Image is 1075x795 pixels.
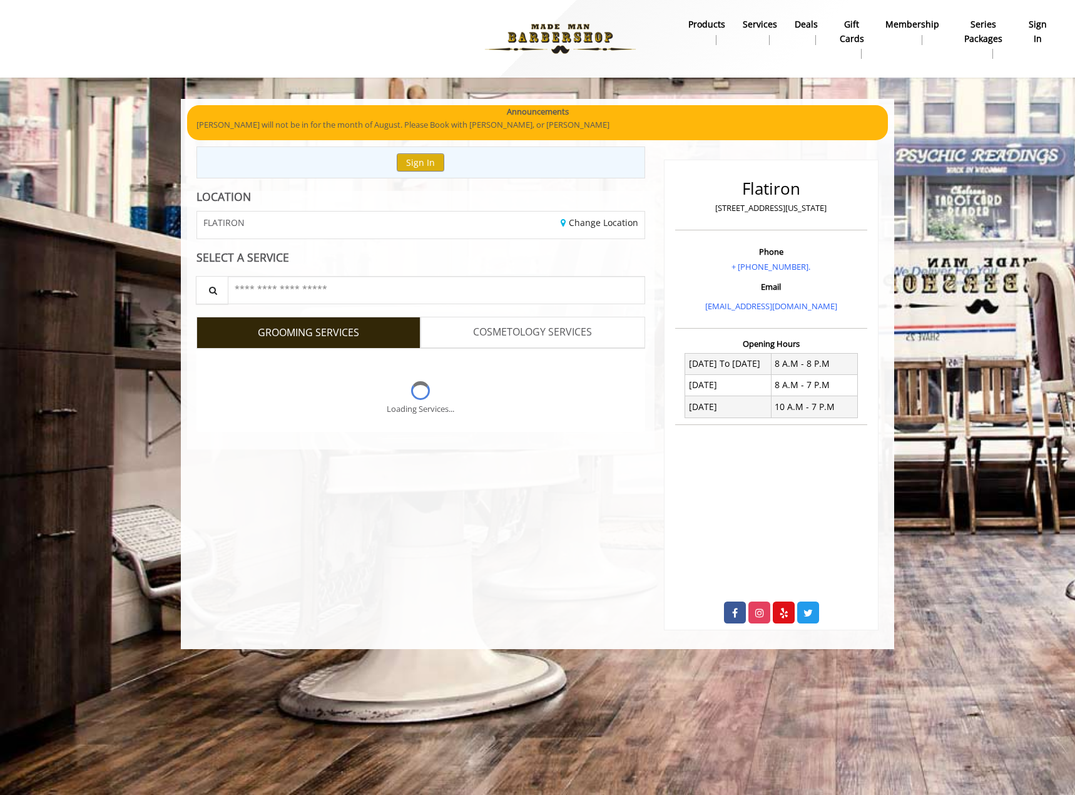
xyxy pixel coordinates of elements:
button: Sign In [397,153,444,172]
b: products [688,18,725,31]
a: ServicesServices [734,16,786,48]
td: [DATE] To [DATE] [685,353,772,374]
div: Grooming services [196,348,645,432]
h3: Opening Hours [675,339,867,348]
a: Series packagesSeries packages [948,16,1018,62]
td: [DATE] [685,374,772,396]
b: Deals [795,18,818,31]
a: Productsproducts [680,16,734,48]
td: 8 A.M - 8 P.M [771,353,857,374]
span: COSMETOLOGY SERVICES [473,324,592,341]
a: sign insign in [1018,16,1057,48]
div: SELECT A SERVICE [196,252,645,264]
a: MembershipMembership [877,16,948,48]
b: Series packages [957,18,1009,46]
img: Made Man Barbershop logo [474,4,646,73]
b: gift cards [835,18,868,46]
button: Service Search [196,276,228,304]
a: Gift cardsgift cards [827,16,877,62]
p: [PERSON_NAME] will not be in for the month of August. Please Book with [PERSON_NAME], or [PERSON_... [196,118,879,131]
a: Change Location [561,217,638,228]
b: sign in [1027,18,1048,46]
span: GROOMING SERVICES [258,325,359,341]
h2: Flatiron [678,180,864,198]
a: DealsDeals [786,16,827,48]
div: Loading Services... [387,403,454,416]
td: 8 A.M - 7 P.M [771,374,857,396]
span: FLATIRON [203,218,245,227]
a: [EMAIL_ADDRESS][DOMAIN_NAME] [705,300,837,312]
p: [STREET_ADDRESS][US_STATE] [678,202,864,215]
b: LOCATION [196,189,251,204]
td: [DATE] [685,396,772,418]
b: Services [743,18,777,31]
a: + [PHONE_NUMBER]. [731,261,810,272]
h3: Email [678,282,864,291]
b: Announcements [507,105,569,118]
b: Membership [885,18,939,31]
h3: Phone [678,247,864,256]
td: 10 A.M - 7 P.M [771,396,857,418]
